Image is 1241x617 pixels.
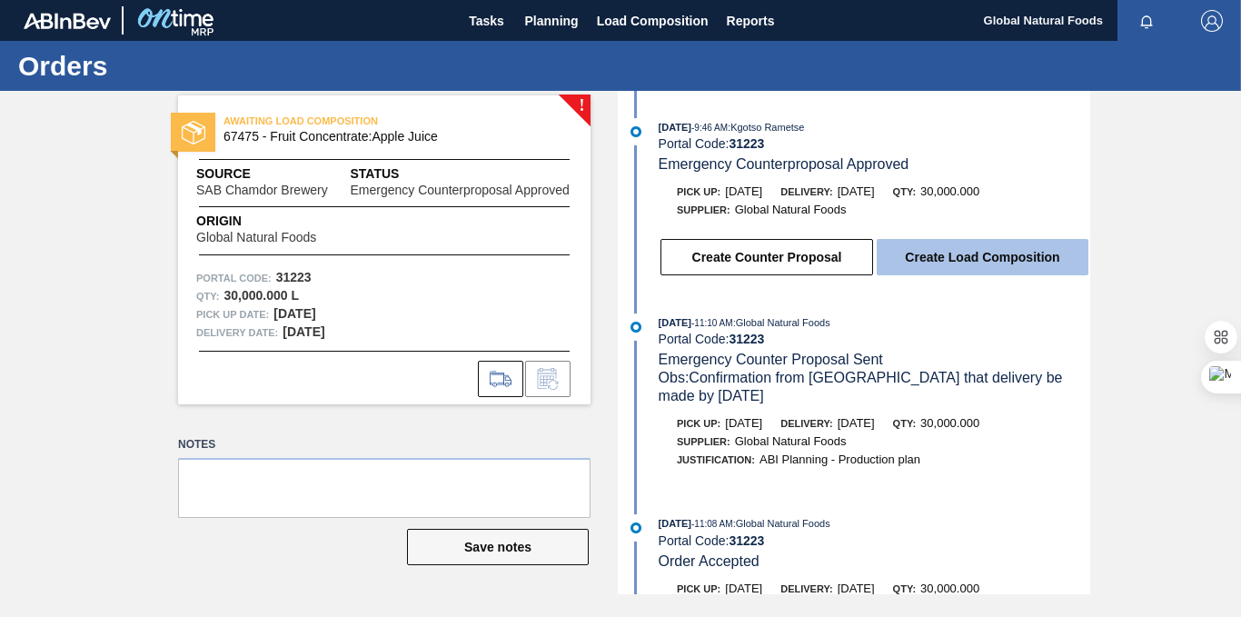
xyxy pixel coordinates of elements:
[196,287,219,305] span: Qty :
[659,533,1090,548] div: Portal Code:
[691,519,733,529] span: - 11:08 AM
[196,323,278,342] span: Delivery Date:
[759,453,920,466] span: ABI Planning - Production plan
[630,522,641,533] img: atual
[660,239,873,275] button: Create Counter Proposal
[630,322,641,333] img: atual
[725,582,762,595] span: [DATE]
[677,418,720,429] span: Pick up:
[178,432,591,458] label: Notes
[273,306,315,321] strong: [DATE]
[920,416,979,430] span: 30,000.000
[196,305,269,323] span: Pick up Date:
[659,156,909,172] span: Emergency Counterproposal Approved
[478,361,523,397] div: Go to Load Composition
[351,184,570,197] span: Emergency Counterproposal Approved
[733,518,830,529] span: : Global Natural Foods
[877,239,1088,275] button: Create Load Composition
[196,269,272,287] span: Portal Code:
[780,186,832,197] span: Delivery:
[677,204,730,215] span: Supplier:
[597,10,709,32] span: Load Composition
[18,55,341,76] h1: Orders
[659,518,691,529] span: [DATE]
[725,184,762,198] span: [DATE]
[223,130,553,144] span: 67475 - Fruit Concentrate:Apple Juice
[196,164,351,184] span: Source
[467,10,507,32] span: Tasks
[677,436,730,447] span: Supplier:
[735,203,847,216] span: Global Natural Foods
[283,324,324,339] strong: [DATE]
[276,270,312,284] strong: 31223
[727,10,775,32] span: Reports
[1117,8,1176,34] button: Notifications
[725,416,762,430] span: [DATE]
[920,184,979,198] span: 30,000.000
[659,352,883,367] span: Emergency Counter Proposal Sent
[893,583,916,594] span: Qty:
[659,332,1090,346] div: Portal Code:
[196,184,328,197] span: SAB Chamdor Brewery
[196,231,316,244] span: Global Natural Foods
[630,126,641,137] img: atual
[24,13,111,29] img: TNhmsLtSVTkK8tSr43FrP2fwEKptu5GPRR3wAAAABJRU5ErkJggg==
[735,434,847,448] span: Global Natural Foods
[838,582,875,595] span: [DATE]
[729,332,764,346] strong: 31223
[351,164,573,184] span: Status
[182,121,205,144] img: status
[196,212,362,231] span: Origin
[525,361,571,397] div: Inform order change
[659,122,691,133] span: [DATE]
[838,416,875,430] span: [DATE]
[1201,10,1223,32] img: Logout
[893,186,916,197] span: Qty:
[223,288,299,303] strong: 30,000.000 L
[223,112,478,130] span: AWAITING LOAD COMPOSITION
[525,10,579,32] span: Planning
[677,454,755,465] span: Justification:
[920,582,979,595] span: 30,000.000
[893,418,916,429] span: Qty:
[659,136,1090,151] div: Portal Code:
[407,529,589,565] button: Save notes
[780,418,832,429] span: Delivery:
[691,318,733,328] span: - 11:10 AM
[728,122,804,133] span: : Kgotso Rametse
[677,186,720,197] span: Pick up:
[780,583,832,594] span: Delivery:
[659,317,691,328] span: [DATE]
[733,317,830,328] span: : Global Natural Foods
[659,553,759,569] span: Order Accepted
[838,184,875,198] span: [DATE]
[677,583,720,594] span: Pick up:
[729,136,764,151] strong: 31223
[729,533,764,548] strong: 31223
[691,123,728,133] span: - 9:46 AM
[659,370,1067,403] span: Obs: Confirmation from [GEOGRAPHIC_DATA] that delivery be made by [DATE]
